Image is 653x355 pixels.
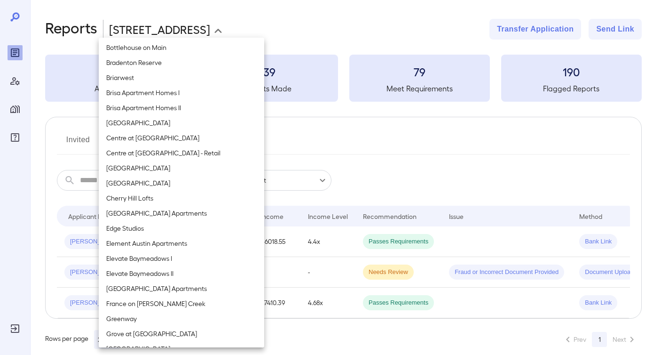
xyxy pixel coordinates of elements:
[99,70,264,85] li: Briarwest
[99,40,264,55] li: Bottlehouse on Main
[99,311,264,326] li: Greenway
[99,115,264,130] li: [GEOGRAPHIC_DATA]
[99,206,264,221] li: [GEOGRAPHIC_DATA] Apartments
[99,221,264,236] li: Edge Studios
[99,55,264,70] li: Bradenton Reserve
[99,266,264,281] li: Elevate Baymeadows II
[99,161,264,176] li: [GEOGRAPHIC_DATA]
[99,130,264,145] li: Centre at [GEOGRAPHIC_DATA]
[99,100,264,115] li: Brisa Apartment Homes II
[99,281,264,296] li: [GEOGRAPHIC_DATA] Apartments
[99,236,264,251] li: Element Austin Apartments
[99,145,264,161] li: Centre at [GEOGRAPHIC_DATA] - Retail
[99,251,264,266] li: Elevate Baymeadows I
[99,191,264,206] li: Cherry Hill Lofts
[99,326,264,341] li: Grove at [GEOGRAPHIC_DATA]
[99,296,264,311] li: France on [PERSON_NAME] Creek
[99,85,264,100] li: Brisa Apartment Homes I
[99,176,264,191] li: [GEOGRAPHIC_DATA]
